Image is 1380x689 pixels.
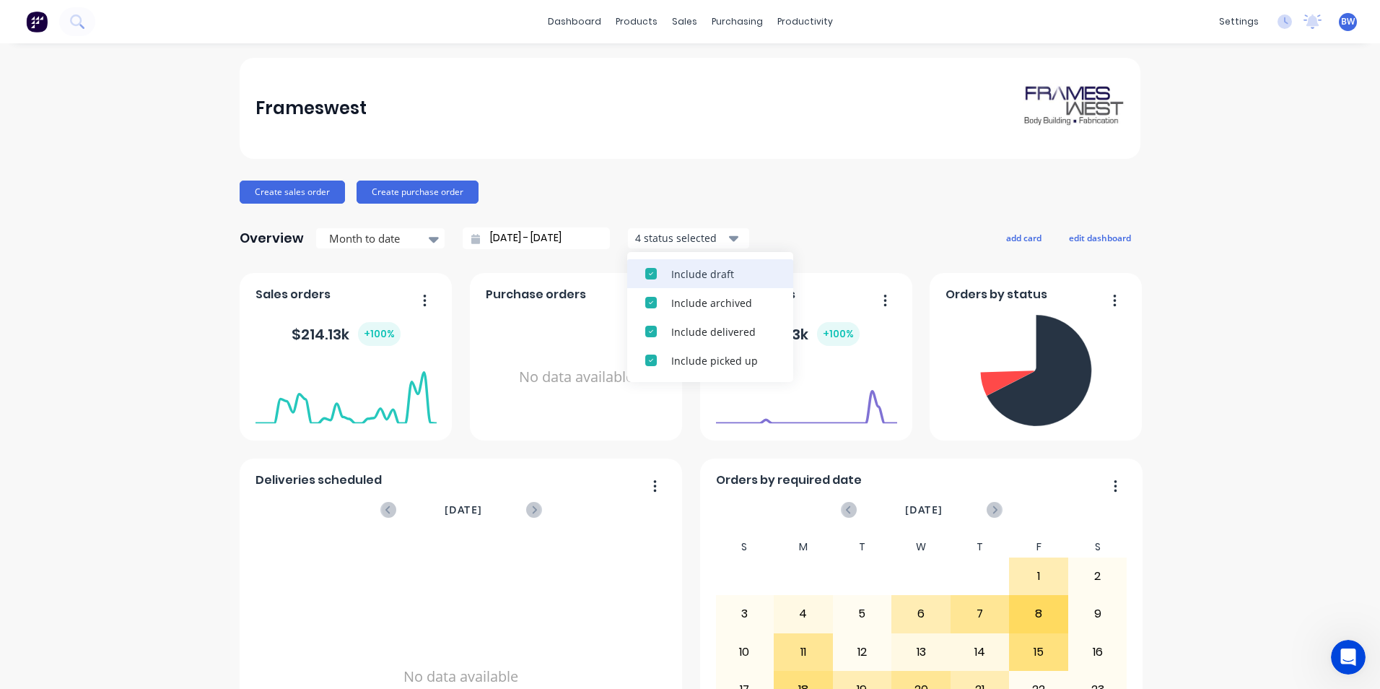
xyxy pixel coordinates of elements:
div: settings [1212,11,1266,32]
div: + 100 % [358,322,401,346]
span: [DATE] [445,502,482,518]
div: 3 [716,596,774,632]
div: F [1009,537,1068,558]
div: S [715,537,774,558]
span: Deliveries scheduled [256,472,382,489]
span: [DATE] [905,502,943,518]
img: Factory [26,11,48,32]
div: 10 [716,634,774,670]
div: 9 [1069,596,1127,632]
div: 8 [1010,596,1067,632]
a: dashboard [541,11,608,32]
div: Include draft [671,266,775,282]
iframe: Intercom live chat [1331,640,1366,675]
button: Create purchase order [357,181,479,204]
span: Purchase orders [486,286,586,303]
span: Sales orders [256,286,331,303]
span: BW [1341,15,1355,28]
div: 12 [834,634,891,670]
div: No data available [486,309,667,446]
div: Include delivered [671,324,775,339]
div: Include archived [671,295,775,311]
img: Frameswest [1023,83,1124,134]
div: + 100 % [817,322,860,346]
div: 16 [1069,634,1127,670]
button: edit dashboard [1060,228,1140,247]
div: T [833,537,892,558]
div: products [608,11,665,32]
div: 5 [834,596,891,632]
div: Include picked up [671,353,775,368]
div: 4 [774,596,832,632]
div: 13 [892,634,950,670]
div: $ 214.13k [292,322,401,346]
span: Orders by required date [716,472,862,489]
div: sales [665,11,704,32]
div: purchasing [704,11,770,32]
button: add card [997,228,1051,247]
div: 6 [892,596,950,632]
div: 2 [1069,558,1127,594]
div: S [1068,537,1127,558]
div: T [951,537,1010,558]
button: 4 status selected [627,227,750,249]
span: Orders by status [946,286,1047,303]
div: 1 [1010,558,1067,594]
div: 7 [951,596,1009,632]
button: Create sales order [240,181,345,204]
div: 15 [1010,634,1067,670]
div: productivity [770,11,840,32]
div: 14 [951,634,1009,670]
div: Frameswest [256,94,367,123]
div: 11 [774,634,832,670]
div: 4 status selected [635,230,726,246]
div: W [891,537,951,558]
div: $ 35.73k [754,322,860,346]
div: M [774,537,833,558]
div: Overview [240,224,304,253]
